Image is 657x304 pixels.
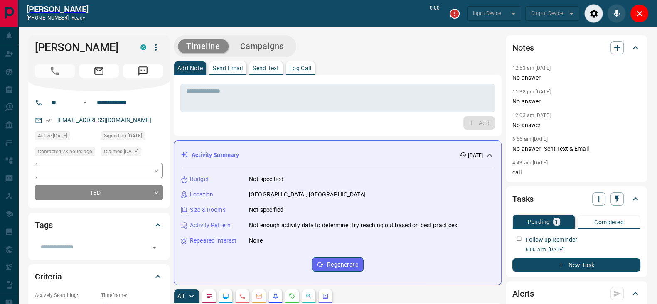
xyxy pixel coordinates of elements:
[272,293,279,299] svg: Listing Alerts
[178,39,229,53] button: Timeline
[35,292,97,299] p: Actively Searching:
[512,284,640,304] div: Alerts
[512,74,640,82] p: No answer
[526,235,577,244] p: Follow up Reminder
[430,4,440,23] p: 0:00
[104,132,142,140] span: Signed up [DATE]
[512,97,640,106] p: No answer
[35,131,97,143] div: Sun Oct 12 2025
[512,89,551,95] p: 11:38 pm [DATE]
[46,118,52,123] svg: Email Verified
[213,65,243,71] p: Send Email
[289,65,311,71] p: Log Call
[512,192,534,206] h2: Tasks
[101,292,163,299] p: Timeframe:
[249,175,283,184] p: Not specified
[80,98,90,108] button: Open
[35,41,128,54] h1: [PERSON_NAME]
[148,242,160,253] button: Open
[512,287,534,300] h2: Alerts
[512,41,534,54] h2: Notes
[512,160,548,166] p: 4:43 am [DATE]
[312,257,364,272] button: Regenerate
[322,293,329,299] svg: Agent Actions
[630,4,649,23] div: Close
[27,14,89,22] p: [PHONE_NUMBER] -
[206,293,212,299] svg: Notes
[526,246,640,253] p: 6:00 a.m. [DATE]
[584,4,603,23] div: Audio Settings
[177,293,184,299] p: All
[27,4,89,14] a: [PERSON_NAME]
[190,236,236,245] p: Repeated Interest
[249,206,283,214] p: Not specified
[38,132,67,140] span: Active [DATE]
[101,131,163,143] div: Sun Oct 12 2025
[555,219,558,225] p: 1
[35,267,163,287] div: Criteria
[512,136,548,142] p: 6:56 am [DATE]
[232,39,292,53] button: Campaigns
[512,65,551,71] p: 12:53 am [DATE]
[101,147,163,159] div: Sun Oct 12 2025
[35,218,52,232] h2: Tags
[190,175,209,184] p: Budget
[527,219,550,225] p: Pending
[35,147,97,159] div: Wed Oct 15 2025
[512,38,640,58] div: Notes
[512,189,640,209] div: Tasks
[140,44,146,50] div: condos.ca
[190,221,231,230] p: Activity Pattern
[181,147,495,163] div: Activity Summary[DATE]
[249,236,263,245] p: None
[190,190,213,199] p: Location
[123,64,163,78] span: Message
[239,293,246,299] svg: Calls
[35,64,75,78] span: Call
[249,221,459,230] p: Not enough activity data to determine. Try reaching out based on best practices.
[512,145,640,153] p: No answer- Sent Text & Email
[512,121,640,130] p: No answer
[468,152,483,159] p: [DATE]
[512,258,640,272] button: New Task
[512,168,640,177] p: call
[192,151,239,159] p: Activity Summary
[256,293,262,299] svg: Emails
[249,190,366,199] p: [GEOGRAPHIC_DATA], [GEOGRAPHIC_DATA]
[222,293,229,299] svg: Lead Browsing Activity
[35,215,163,235] div: Tags
[190,206,226,214] p: Size & Rooms
[607,4,626,23] div: Mute
[38,147,92,156] span: Contacted 23 hours ago
[253,65,279,71] p: Send Text
[289,293,295,299] svg: Requests
[104,147,138,156] span: Claimed [DATE]
[57,117,151,123] a: [EMAIL_ADDRESS][DOMAIN_NAME]
[35,185,163,200] div: TBD
[594,219,624,225] p: Completed
[512,113,551,118] p: 12:03 am [DATE]
[35,270,62,283] h2: Criteria
[79,64,119,78] span: Email
[71,15,86,21] span: ready
[177,65,203,71] p: Add Note
[305,293,312,299] svg: Opportunities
